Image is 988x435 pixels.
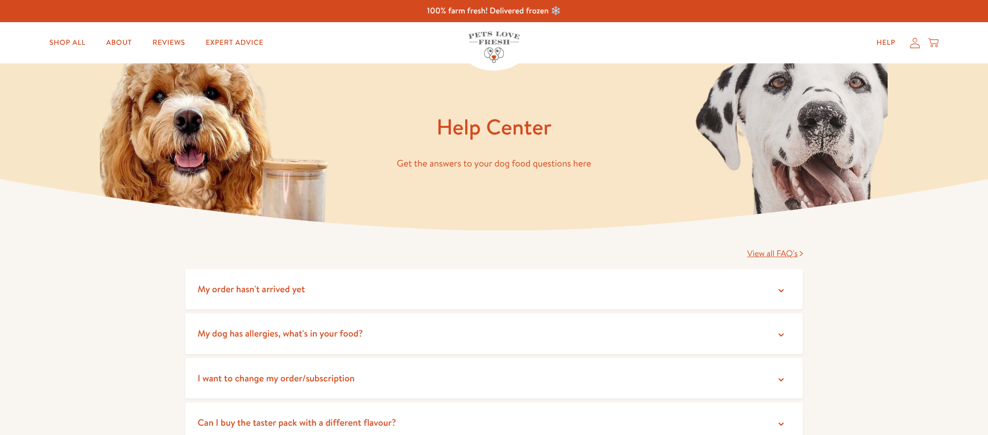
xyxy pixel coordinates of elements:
[41,32,94,53] a: Shop All
[198,416,396,429] span: Can I buy the taster pack with a different flavour?
[185,358,803,399] summary: I want to change my order/subscription
[185,113,803,141] h1: Help Center
[185,313,803,354] summary: My dog has allergies, what's in your food?
[747,248,803,259] a: View all FAQ's
[198,372,355,384] span: I want to change my order/subscription
[868,32,904,53] a: Help
[198,32,272,53] a: Expert Advice
[98,32,140,53] a: About
[144,32,193,53] a: Reviews
[185,269,803,310] summary: My order hasn't arrived yet
[198,327,363,340] span: My dog has allergies, what's in your food?
[747,248,798,259] span: View all FAQ's
[468,31,520,63] img: Pets Love Fresh
[185,156,803,172] p: Get the answers to your dog food questions here
[198,282,305,295] span: My order hasn't arrived yet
